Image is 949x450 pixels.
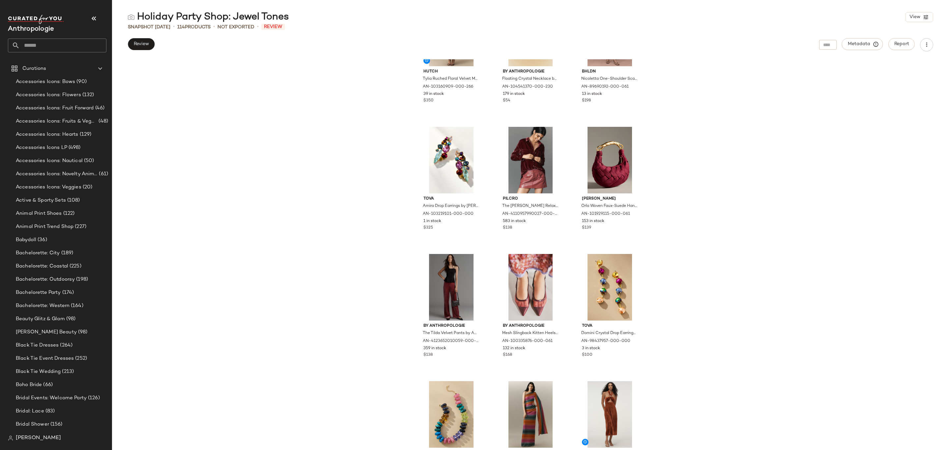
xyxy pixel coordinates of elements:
[16,183,81,191] span: Accessories Icons: Veggies
[423,352,433,358] span: $138
[16,263,68,270] span: Bachelorette: Coastal
[61,289,74,296] span: (174)
[502,203,558,209] span: The [PERSON_NAME] Relaxed Buttondown Shirt by Pilcro: Velvet Edition in Purple, Women's, Size: 2X...
[133,42,149,47] span: Review
[581,203,637,209] span: Orla Woven Faux-Suede Handbag by [PERSON_NAME] in Purple, Women's, Polyester/Metal/Suede at Anthr...
[16,118,97,125] span: Accessories Icons: Fruits & Veggies
[498,127,564,193] img: 4110957990027_051_b
[582,98,591,104] span: $198
[842,38,883,50] button: Metadata
[67,144,81,152] span: (498)
[22,65,46,72] span: Curations
[8,26,54,33] span: Current Company Name
[581,76,637,82] span: Nicoletta One-Shoulder Scarf Satin Midi Dress by BHLDN in Purple, Women's, Size: XL, Polyester/Vi...
[16,210,62,217] span: Animal Print Shoes
[503,98,510,104] span: $54
[8,15,64,24] img: cfy_white_logo.C9jOOHJF.svg
[503,346,525,352] span: 132 in stock
[423,225,433,231] span: $325
[42,381,53,389] span: (66)
[16,355,74,362] span: Black Tie Event Dresses
[75,276,88,283] span: (198)
[418,127,484,193] img: 103219101_000_b
[81,183,93,191] span: (20)
[128,24,170,31] span: Snapshot [DATE]
[498,381,564,448] img: 102553583_000_b
[848,41,877,47] span: Metadata
[581,338,630,344] span: AN-98437957-000-000
[36,236,47,244] span: (36)
[97,118,108,125] span: (48)
[16,157,83,165] span: Accessories Icons: Nautical
[16,78,75,86] span: Accessories Icons: Bows
[503,225,512,231] span: $138
[77,328,88,336] span: (98)
[213,23,215,31] span: •
[60,249,73,257] span: (189)
[16,368,61,376] span: Black Tie Wedding
[16,170,98,178] span: Accessories Icons: Novelty Animal
[44,408,55,415] span: (83)
[503,352,512,358] span: $168
[577,254,643,321] img: 98437957_000_b
[423,330,478,336] span: The Tilda Velvet Pants by Anthropologie in Pink, Women's, Size: Large, Nylon/Viscose
[503,69,559,75] span: By Anthropologie
[577,127,643,193] img: 101929115_061_b
[16,197,66,204] span: Active & Sporty Sets
[81,91,94,99] span: (132)
[418,254,484,321] img: 4123652010059_065_b
[16,236,36,244] span: Babydoll
[78,131,92,138] span: (129)
[582,91,602,97] span: 13 in stock
[62,210,75,217] span: (122)
[68,263,81,270] span: (225)
[16,249,60,257] span: Bachelorette: City
[894,42,909,47] span: Report
[16,302,70,310] span: Bachelorette: Western
[59,342,72,349] span: (264)
[16,131,78,138] span: Accessories Icons: Hearts
[503,323,559,329] span: By Anthropologie
[582,323,638,329] span: Tova
[8,436,13,441] img: svg%3e
[73,223,86,231] span: (227)
[423,69,479,75] span: Hutch
[261,24,285,30] span: Review
[16,434,61,442] span: [PERSON_NAME]
[582,346,600,352] span: 3 in stock
[502,330,558,336] span: Mesh Slingback Kitten Heels by Anthropologie in Purple, Women's, Size: 8, Polyester/Leather
[173,23,175,31] span: •
[423,76,478,82] span: Tylia Ruched Floral Velvet Maxi Dress by Hutch, Women's, Size: 0, Nylon/Viscose at Anthropologie
[16,394,87,402] span: Bridal Events: Welcome Party
[217,24,254,31] span: Not Exported
[16,328,77,336] span: [PERSON_NAME] Beauty
[423,211,474,217] span: AN-103219101-000-000
[582,69,638,75] span: BHLDN
[74,355,87,362] span: (252)
[423,346,446,352] span: 359 in stock
[423,323,479,329] span: By Anthropologie
[16,276,75,283] span: Bachelorette: Outdoorsy
[423,98,434,104] span: $350
[582,352,592,358] span: $100
[128,38,155,50] button: Review
[498,254,564,321] img: 100335876_061_p
[16,289,61,296] span: Bachelorette Party
[503,91,525,97] span: 179 in stock
[177,25,185,30] span: 114
[70,302,83,310] span: (164)
[581,84,629,90] span: AN-89690192-000-061
[503,218,526,224] span: 583 in stock
[49,421,63,428] span: (156)
[906,12,933,22] button: View
[98,170,108,178] span: (61)
[128,14,134,20] img: svg%3e
[61,368,74,376] span: (213)
[581,330,637,336] span: Domini Crystal Drop Earrings by Tova, Women's, Gold/Plated Brass at Anthropologie
[502,84,553,90] span: AN-104541370-000-230
[94,104,105,112] span: (46)
[66,197,80,204] span: (108)
[16,144,67,152] span: Accessories Icons LP
[502,338,553,344] span: AN-100335876-000-061
[423,196,479,202] span: Tova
